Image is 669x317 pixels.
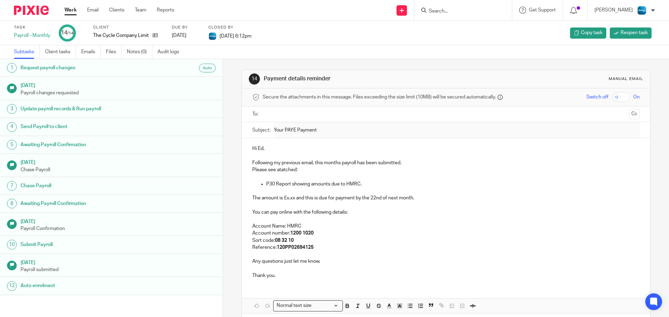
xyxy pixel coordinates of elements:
a: Audit logs [157,45,184,59]
h1: Update payroll records & Run payroll [21,104,151,114]
p: Following my previous email, this months payroll has been submitted. [252,159,639,166]
div: [DATE] [172,32,200,39]
h1: Request payroll changes [21,63,151,73]
p: Account number: [252,230,639,237]
span: [DATE] 6:12pm [220,33,252,38]
div: 4 [7,122,17,132]
p: Payroll submitted [21,266,216,273]
strong: 1200 1020 [290,231,314,236]
span: Get Support [529,8,556,13]
div: Auto [199,64,216,72]
input: Search for option [314,302,339,309]
div: 7 [7,181,17,191]
a: Email [87,7,99,14]
a: Work [64,7,77,14]
h1: [DATE] [21,216,216,225]
h1: [DATE] [21,80,216,89]
span: On [633,94,640,101]
p: Chase Payroll [21,166,216,173]
p: Thank you. [252,272,639,279]
span: Switch off [586,94,608,101]
div: 14 [249,73,260,85]
h1: Auto enrolment [21,280,151,291]
h1: [DATE] [21,157,216,166]
a: Client tasks [45,45,76,59]
small: /14 [67,31,74,35]
span: Secure the attachments in this message. Files exceeding the size limit (10MB) will be secured aut... [263,94,496,101]
h1: [DATE] [21,257,216,266]
a: Team [135,7,146,14]
a: Files [106,45,122,59]
label: Client [93,25,163,30]
h1: Awaiting Payroll Confirmation [21,198,151,209]
strong: 120PP02694125 [277,245,314,250]
p: [PERSON_NAME] [594,7,633,14]
h1: Payment details reminder [264,75,461,82]
img: Diverso%20logo.png [208,32,217,40]
div: 14 [61,29,74,37]
p: Sort code: [252,237,639,244]
p: You can pay online with the following details: [252,209,639,216]
p: Hi Ed, [252,145,639,152]
div: 10 [7,240,17,249]
p: Reference: [252,244,639,251]
span: Normal text size [275,302,313,309]
label: Task [14,25,50,30]
label: To: [252,111,260,118]
p: Please see atatched: [252,166,639,173]
label: Closed by [208,25,252,30]
div: 12 [7,281,17,291]
a: Reports [157,7,174,14]
div: 1 [7,63,17,73]
div: 8 [7,199,17,208]
h1: Chase Payroll [21,181,151,191]
img: Diverso%20logo.png [636,5,647,16]
div: Payroll - Monthly [14,32,50,39]
p: The amount is £x.xx and this is due for payment by the 22nd of next month. [252,195,639,201]
a: Copy task [570,27,606,39]
span: Copy task [581,29,602,36]
label: Due by [172,25,200,30]
h1: Submit Payroll [21,239,151,250]
p: Any questions just let me know, [252,258,639,265]
strong: 08 32 10 [275,238,294,243]
h1: Send Payroll to client [21,121,151,132]
a: Emails [81,45,101,59]
div: 3 [7,104,17,114]
p: P30 Report showing amounts due to HMRC. [266,181,639,188]
h1: Awaiting Payroll Confirmation [21,140,151,150]
a: Notes (0) [127,45,152,59]
button: Cc [629,109,640,119]
div: 5 [7,140,17,150]
label: Subject: [252,127,270,134]
div: Search for option [273,300,343,311]
a: Subtasks [14,45,40,59]
a: Reopen task [610,27,652,39]
span: Reopen task [621,29,648,36]
a: Clients [109,7,124,14]
p: Payroll changes requested [21,89,216,96]
p: Payroll Confirmation [21,225,216,232]
img: Pixie [14,6,49,15]
p: Account Name: HMRC [252,223,639,230]
div: Manual email [609,76,643,82]
p: The Cycle Company Limited [93,32,149,39]
input: Search [428,8,491,15]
